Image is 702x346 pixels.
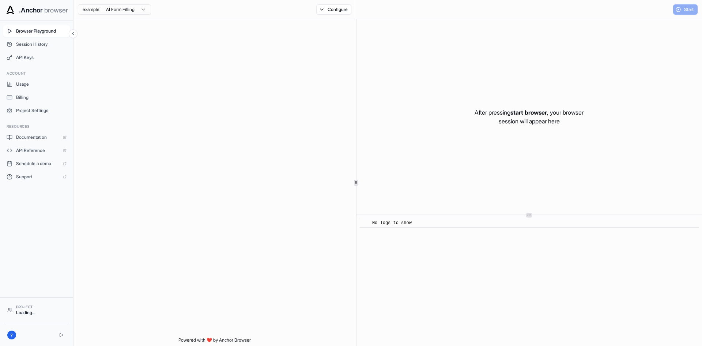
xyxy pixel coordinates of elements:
[83,7,101,12] span: example:
[11,332,13,338] span: ?
[3,25,70,37] button: Browser Playground
[16,148,59,153] span: API Reference
[16,55,67,60] span: API Keys
[3,78,70,90] button: Usage
[7,71,67,76] h3: Account
[16,94,67,100] span: Billing
[178,337,251,346] span: Powered with ❤️ by Anchor Browser
[3,158,70,170] a: Schedule a demo
[69,29,78,38] button: Collapse sidebar
[16,28,67,34] span: Browser Playground
[16,81,67,87] span: Usage
[16,174,59,180] span: Support
[16,304,66,310] div: Project
[19,5,43,15] span: .Anchor
[363,219,367,227] span: ​
[16,41,67,47] span: Session History
[16,310,66,316] div: Loading...
[7,124,67,129] h3: Resources
[316,4,352,15] button: Configure
[3,52,70,63] button: API Keys
[372,220,412,226] span: No logs to show
[3,171,70,183] a: Support
[16,134,59,140] span: Documentation
[44,5,68,15] span: browser
[3,105,70,116] button: Project Settings
[3,131,70,143] a: Documentation
[510,109,547,116] span: start browser
[3,38,70,50] button: Session History
[16,108,67,114] span: Project Settings
[16,161,59,167] span: Schedule a demo
[3,145,70,156] a: API Reference
[4,4,16,16] img: Anchor Icon
[57,331,66,339] button: Logout
[4,301,69,319] button: ProjectLoading...
[3,92,70,103] button: Billing
[475,108,584,126] p: After pressing , your browser session will appear here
